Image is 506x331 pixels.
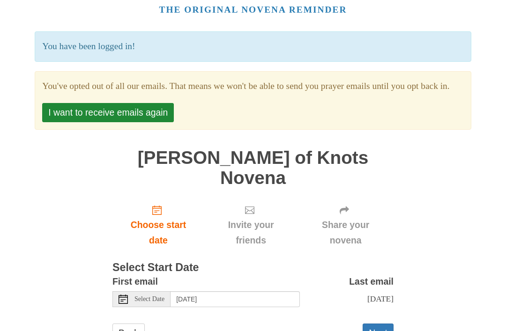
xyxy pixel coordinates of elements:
h3: Select Start Date [112,262,394,274]
label: First email [112,274,158,289]
section: You've opted out of all our emails. That means we won't be able to send you prayer emails until y... [42,79,463,94]
a: Choose start date [112,197,204,253]
div: Click "Next" to confirm your start date first. [298,197,394,253]
a: The original novena reminder [159,5,347,15]
p: You have been logged in! [35,31,471,62]
div: Click "Next" to confirm your start date first. [204,197,298,253]
h1: [PERSON_NAME] of Knots Novena [112,148,394,188]
span: Share your novena [307,217,384,248]
span: Invite your friends [214,217,288,248]
span: [DATE] [367,294,394,303]
label: Last email [349,274,394,289]
span: Select Date [134,296,164,302]
span: Choose start date [122,217,195,248]
button: I want to receive emails again [42,103,174,122]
